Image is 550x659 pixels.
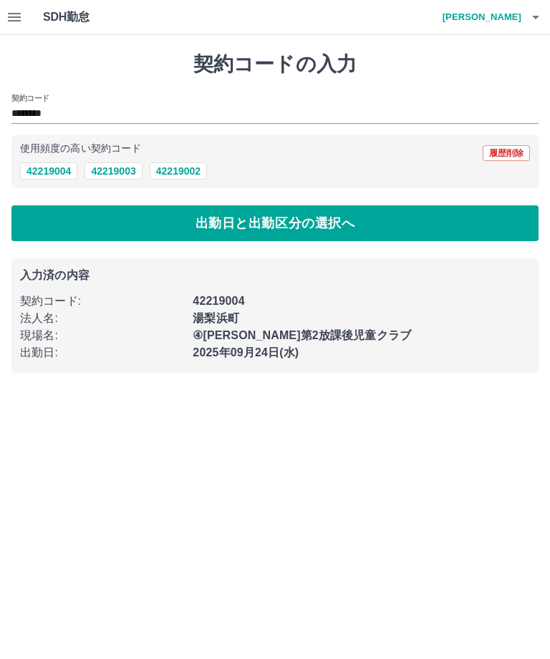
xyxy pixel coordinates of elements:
p: 現場名 : [20,327,184,344]
b: 2025年09月24日(水) [193,346,299,358]
h1: 契約コードの入力 [11,52,539,77]
p: 法人名 : [20,310,184,327]
b: 湯梨浜町 [193,312,239,324]
h2: 契約コード [11,92,49,104]
button: 履歴削除 [483,145,530,161]
p: 契約コード : [20,293,184,310]
button: 42219003 [85,162,142,180]
button: 出勤日と出勤区分の選択へ [11,205,539,241]
button: 42219004 [20,162,77,180]
b: 42219004 [193,295,244,307]
p: 入力済の内容 [20,270,530,281]
p: 使用頻度の高い契約コード [20,144,141,154]
button: 42219002 [150,162,207,180]
p: 出勤日 : [20,344,184,361]
b: ④[PERSON_NAME]第2放課後児童クラブ [193,329,411,341]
